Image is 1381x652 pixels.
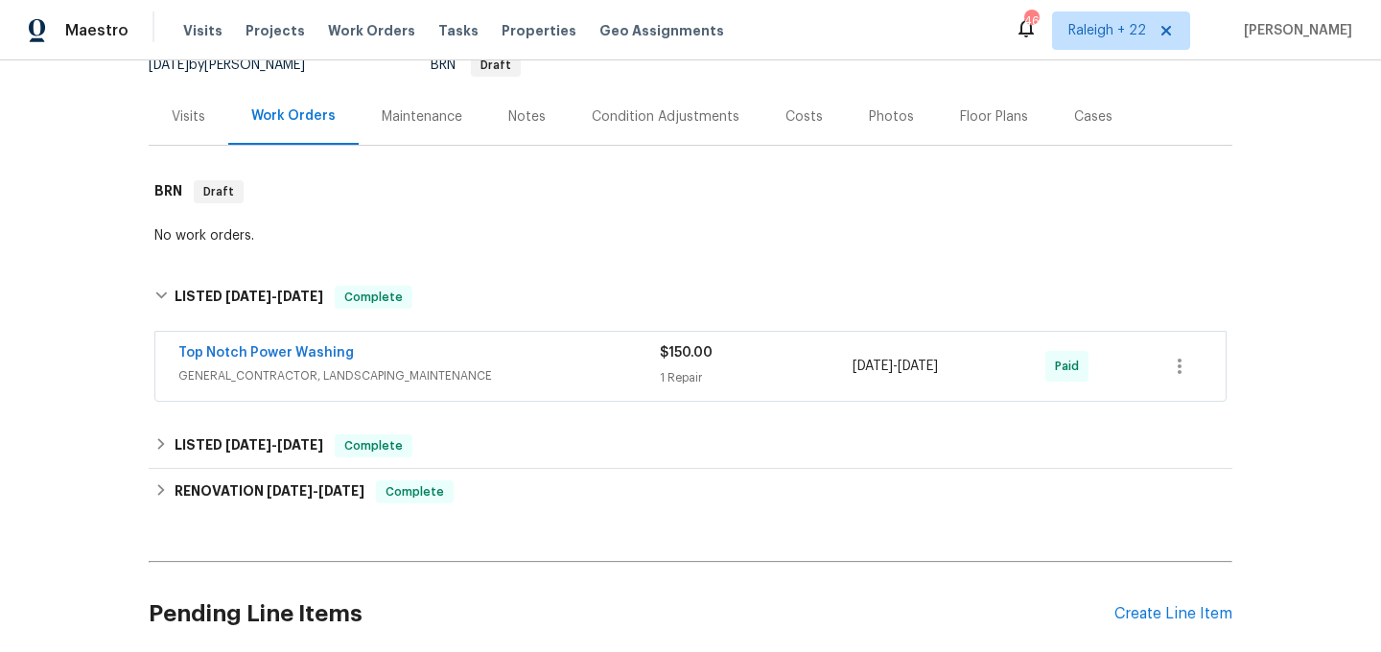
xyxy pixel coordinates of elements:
span: - [225,290,323,303]
span: - [267,484,364,498]
span: - [853,357,938,376]
div: Visits [172,107,205,127]
div: Costs [785,107,823,127]
span: Geo Assignments [599,21,724,40]
div: Cases [1074,107,1112,127]
div: 1 Repair [660,368,853,387]
h6: LISTED [175,434,323,457]
span: GENERAL_CONTRACTOR, LANDSCAPING_MAINTENANCE [178,366,660,385]
span: Work Orders [328,21,415,40]
h6: RENOVATION [175,480,364,503]
h6: BRN [154,180,182,203]
div: Photos [869,107,914,127]
div: Floor Plans [960,107,1028,127]
span: [DATE] [267,484,313,498]
span: Complete [378,482,452,501]
span: [DATE] [149,58,189,72]
span: [DATE] [898,360,938,373]
span: Complete [337,288,410,307]
div: LISTED [DATE]-[DATE]Complete [149,267,1232,328]
span: Raleigh + 22 [1068,21,1146,40]
div: Notes [508,107,546,127]
span: Tasks [438,24,479,37]
div: by [PERSON_NAME] [149,54,328,77]
span: Draft [473,59,519,71]
span: Properties [502,21,576,40]
div: BRN Draft [149,161,1232,222]
h6: LISTED [175,286,323,309]
div: Maintenance [382,107,462,127]
div: 463 [1024,12,1038,31]
span: Complete [337,436,410,455]
div: Condition Adjustments [592,107,739,127]
a: Top Notch Power Washing [178,346,354,360]
span: Visits [183,21,222,40]
div: Create Line Item [1114,605,1232,623]
span: [PERSON_NAME] [1236,21,1352,40]
div: LISTED [DATE]-[DATE]Complete [149,423,1232,469]
span: [DATE] [277,290,323,303]
span: Paid [1055,357,1087,376]
div: Work Orders [251,106,336,126]
span: $150.00 [660,346,713,360]
span: Projects [246,21,305,40]
span: [DATE] [277,438,323,452]
span: BRN [431,58,521,72]
span: Draft [196,182,242,201]
span: [DATE] [225,438,271,452]
div: RENOVATION [DATE]-[DATE]Complete [149,469,1232,515]
div: No work orders. [154,226,1227,245]
span: [DATE] [853,360,893,373]
span: - [225,438,323,452]
span: Maestro [65,21,129,40]
span: [DATE] [318,484,364,498]
span: [DATE] [225,290,271,303]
